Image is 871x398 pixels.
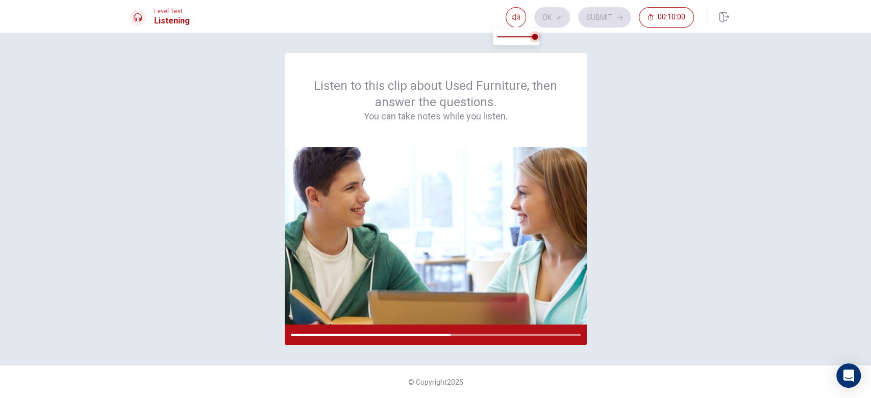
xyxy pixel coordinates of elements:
[836,363,861,388] div: Open Intercom Messenger
[639,7,694,28] button: 00:10:00
[154,8,190,15] span: Level Test
[658,13,685,21] span: 00:10:00
[154,15,190,27] h1: Listening
[309,110,562,122] h4: You can take notes while you listen.
[285,147,587,325] img: passage image
[309,78,562,122] div: Listen to this clip about Used Furniture, then answer the questions.
[408,378,463,386] span: © Copyright 2025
